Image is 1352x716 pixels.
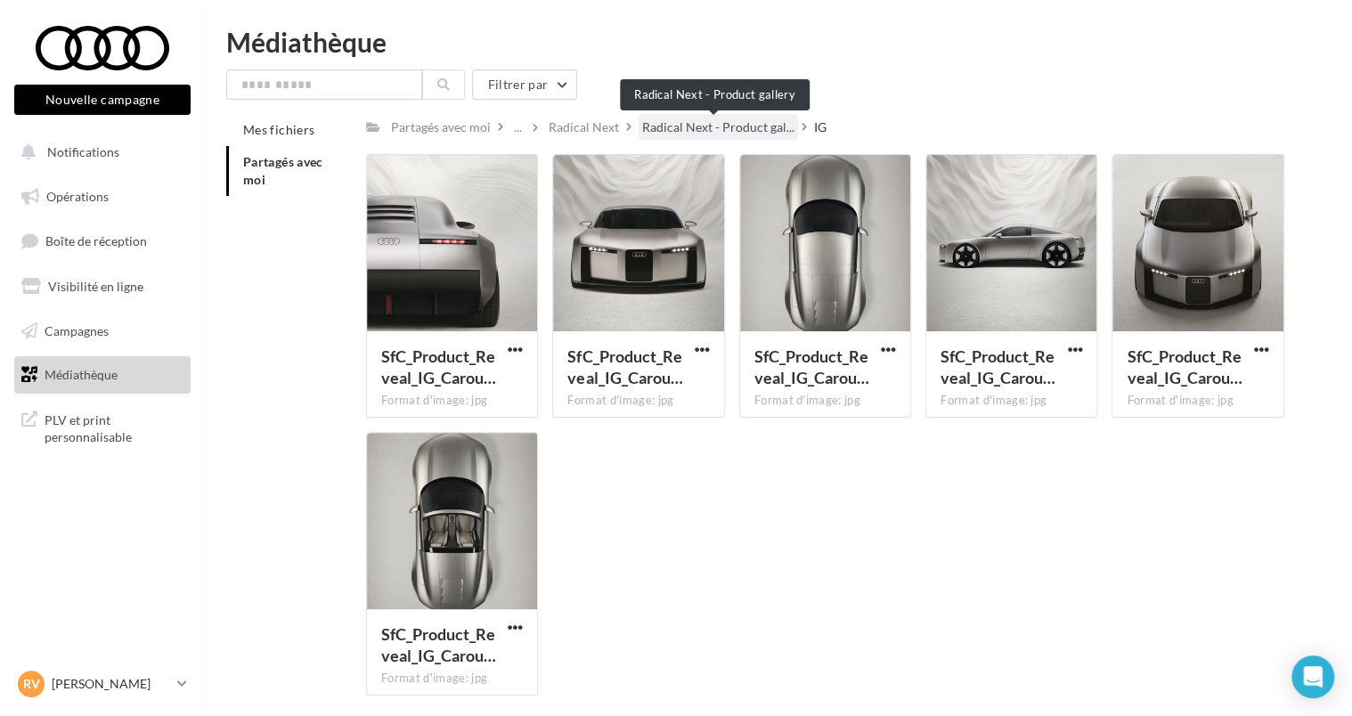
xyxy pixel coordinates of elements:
button: Filtrer par [472,69,577,100]
a: Campagnes [11,313,194,350]
div: Format d'image: jpg [941,393,1082,409]
div: Radical Next - Product gallery [620,79,810,110]
div: Format d'image: jpg [754,393,896,409]
span: SfC_Product_Reveal_IG_Carousel_3 [754,346,869,387]
a: Visibilité en ligne [11,268,194,305]
div: Format d'image: jpg [381,393,523,409]
div: Format d'image: jpg [567,393,709,409]
span: RV [23,675,40,693]
a: Boîte de réception [11,222,194,260]
div: IG [814,118,827,136]
button: Nouvelle campagne [14,85,191,115]
span: Notifications [47,144,119,159]
span: SfC_Product_Reveal_IG_Carousel_4 [381,624,496,665]
span: SfC_Product_Reveal_IG_Carousel_5 [941,346,1055,387]
a: RV [PERSON_NAME] [14,667,191,701]
span: Mes fichiers [243,122,314,137]
span: Opérations [46,189,109,204]
div: ... [510,115,525,140]
span: PLV et print personnalisable [45,408,183,446]
div: Open Intercom Messenger [1291,655,1334,698]
a: Médiathèque [11,356,194,394]
a: Opérations [11,178,194,216]
div: Médiathèque [226,28,1331,55]
span: Boîte de réception [45,233,147,248]
span: SfC_Product_Reveal_IG_Carousel_6 [381,346,496,387]
span: Partagés avec moi [243,154,323,187]
p: [PERSON_NAME] [52,675,170,693]
span: SfC_Product_Reveal_IG_Carousel_2 [567,346,682,387]
div: Radical Next [549,118,619,136]
span: Visibilité en ligne [48,279,143,294]
button: Notifications [11,134,187,171]
div: Format d'image: jpg [1127,393,1268,409]
div: Partagés avec moi [391,118,491,136]
span: Campagnes [45,322,109,338]
a: PLV et print personnalisable [11,401,194,453]
span: SfC_Product_Reveal_IG_Carousel_1 [1127,346,1242,387]
div: Format d'image: jpg [381,671,523,687]
span: Radical Next - Product gal... [642,118,794,136]
span: Médiathèque [45,367,118,382]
